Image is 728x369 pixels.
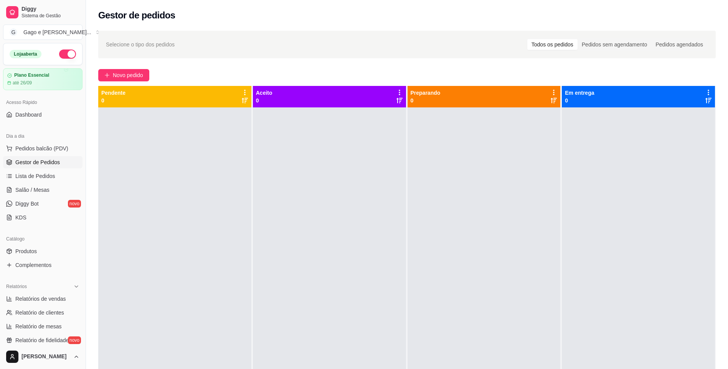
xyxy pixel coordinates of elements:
[3,211,83,224] a: KDS
[15,200,39,208] span: Diggy Bot
[411,97,441,104] p: 0
[3,96,83,109] div: Acesso Rápido
[15,145,68,152] span: Pedidos balcão (PDV)
[21,6,79,13] span: Diggy
[10,50,41,58] div: Loja aberta
[411,89,441,97] p: Preparando
[15,214,26,221] span: KDS
[3,259,83,271] a: Complementos
[21,13,79,19] span: Sistema de Gestão
[14,72,49,78] article: Plano Essencial
[3,184,83,196] a: Salão / Mesas
[3,142,83,155] button: Pedidos balcão (PDV)
[101,89,125,97] p: Pendente
[15,186,50,194] span: Salão / Mesas
[3,170,83,182] a: Lista de Pedidos
[3,334,83,346] a: Relatório de fidelidadenovo
[21,353,70,360] span: [PERSON_NAME]
[3,293,83,305] a: Relatórios de vendas
[15,295,66,303] span: Relatórios de vendas
[15,158,60,166] span: Gestor de Pedidos
[104,72,110,78] span: plus
[3,3,83,21] a: DiggySistema de Gestão
[101,97,125,104] p: 0
[15,172,55,180] span: Lista de Pedidos
[15,323,62,330] span: Relatório de mesas
[23,28,91,36] div: Gago e [PERSON_NAME] ...
[98,69,149,81] button: Novo pedido
[15,261,51,269] span: Complementos
[3,198,83,210] a: Diggy Botnovo
[565,89,594,97] p: Em entrega
[3,306,83,319] a: Relatório de clientes
[578,39,651,50] div: Pedidos sem agendamento
[15,247,37,255] span: Produtos
[106,40,175,49] span: Selecione o tipo dos pedidos
[565,97,594,104] p: 0
[59,49,76,59] button: Alterar Status
[3,68,83,90] a: Plano Essencialaté 26/09
[3,109,83,121] a: Dashboard
[256,97,272,104] p: 0
[256,89,272,97] p: Aceito
[3,348,83,366] button: [PERSON_NAME]
[15,336,69,344] span: Relatório de fidelidade
[6,283,27,290] span: Relatórios
[15,111,42,119] span: Dashboard
[3,320,83,333] a: Relatório de mesas
[3,245,83,257] a: Produtos
[651,39,707,50] div: Pedidos agendados
[527,39,578,50] div: Todos os pedidos
[98,9,175,21] h2: Gestor de pedidos
[3,156,83,168] a: Gestor de Pedidos
[13,80,32,86] article: até 26/09
[3,233,83,245] div: Catálogo
[113,71,143,79] span: Novo pedido
[10,28,17,36] span: G
[3,25,83,40] button: Select a team
[3,130,83,142] div: Dia a dia
[15,309,64,316] span: Relatório de clientes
